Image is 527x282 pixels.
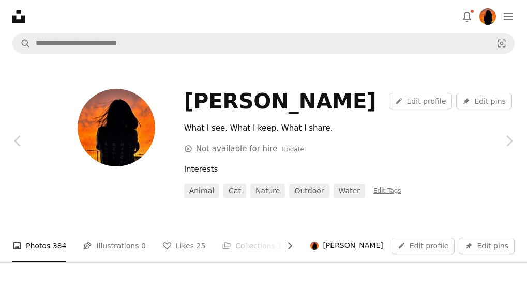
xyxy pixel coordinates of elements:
[13,34,31,53] button: Search Unsplash
[223,184,246,198] a: cat
[289,184,329,198] a: outdoor
[184,184,219,198] a: animal
[389,93,453,109] a: Edit profile
[184,143,304,155] div: Not available for hire
[277,240,282,252] span: 1
[12,33,515,54] form: Find visuals sitewide
[456,93,512,109] button: Edit pins
[83,229,145,262] a: Illustrations 0
[162,229,206,262] a: Likes 25
[323,241,383,251] span: [PERSON_NAME]
[250,184,285,198] a: nature
[184,163,515,176] div: Interests
[280,236,298,256] button: scroll list to the right
[12,10,25,23] a: Home — Unsplash
[78,89,155,166] img: Avatar of user Wenying Yuan
[281,146,304,153] a: Update
[477,6,498,27] button: Profile
[222,229,282,262] a: Collections 1
[459,238,515,254] button: Edit pins
[334,184,365,198] a: water
[491,91,527,191] a: Next
[479,8,496,25] img: Avatar of user Wenying Yuan
[373,187,401,195] a: Edit Tags
[457,6,477,27] button: Notifications
[498,6,519,27] button: Menu
[310,242,319,250] img: Avatar of user Wenying Yuan
[196,240,205,252] span: 25
[184,89,377,114] div: [PERSON_NAME]
[373,187,401,194] span: Edit Tags
[184,122,416,134] div: What I see. What I keep. What I share.
[392,238,455,254] a: Edit profile
[489,34,514,53] button: Visual search
[141,240,146,252] span: 0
